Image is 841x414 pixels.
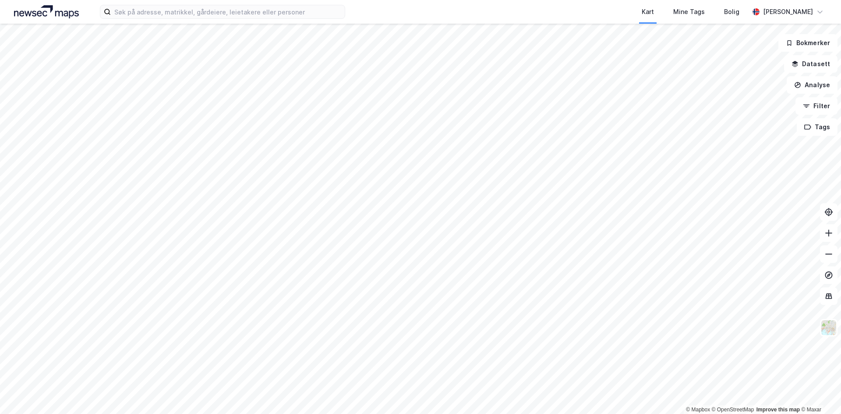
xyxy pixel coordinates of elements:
[756,407,800,413] a: Improve this map
[797,372,841,414] div: Kontrollprogram for chat
[673,7,705,17] div: Mine Tags
[795,97,837,115] button: Filter
[797,118,837,136] button: Tags
[797,372,841,414] iframe: Chat Widget
[642,7,654,17] div: Kart
[14,5,79,18] img: logo.a4113a55bc3d86da70a041830d287a7e.svg
[724,7,739,17] div: Bolig
[784,55,837,73] button: Datasett
[787,76,837,94] button: Analyse
[820,319,837,336] img: Z
[111,5,345,18] input: Søk på adresse, matrikkel, gårdeiere, leietakere eller personer
[778,34,837,52] button: Bokmerker
[763,7,813,17] div: [PERSON_NAME]
[686,407,710,413] a: Mapbox
[712,407,754,413] a: OpenStreetMap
